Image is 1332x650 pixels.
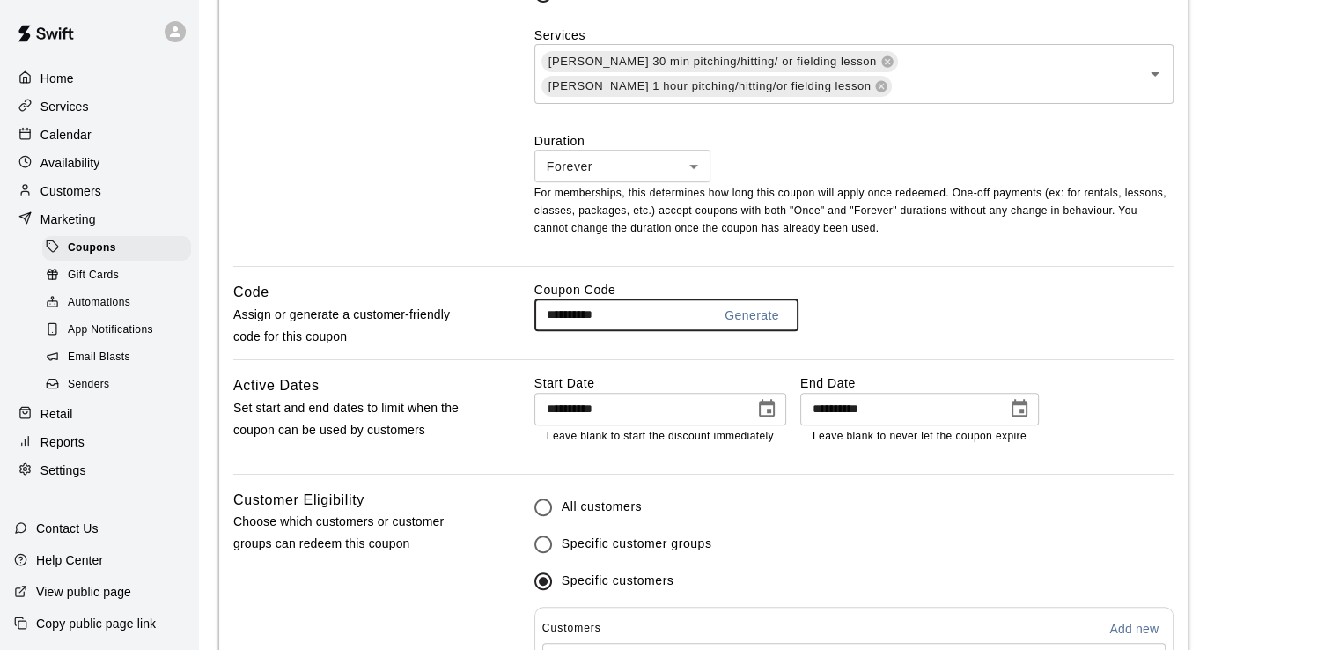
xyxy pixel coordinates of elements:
p: Settings [40,462,86,479]
a: Gift Cards [42,262,198,289]
a: Senders [42,372,198,399]
p: Home [40,70,74,87]
a: Coupons [42,234,198,262]
a: Automations [42,290,198,317]
div: Senders [42,373,191,397]
p: Leave blank to start the discount immediately [547,428,774,446]
p: Retail [40,405,73,423]
p: View public page [36,583,131,601]
span: Automations [68,294,130,312]
h6: Customer Eligibility [233,489,364,512]
span: Specific customers [562,572,674,590]
p: Assign or generate a customer-friendly code for this coupon [233,304,478,348]
a: Retail [14,401,184,427]
div: Automations [42,291,191,315]
p: Contact Us [36,520,99,537]
button: Choose date, selected date is Aug 18, 2025 [749,391,784,426]
span: Gift Cards [68,267,119,284]
button: Choose date, selected date is Aug 25, 2025 [1002,391,1037,426]
span: [PERSON_NAME] 1 hour pitching/hitting/or fielding lesson [541,78,879,95]
p: For memberships, this determines how long this coupon will apply once redeemed. One-off payments ... [534,185,1174,238]
label: Start Date [534,374,786,392]
div: App Notifications [42,318,191,343]
a: Services [14,93,184,120]
div: Gift Cards [42,263,191,288]
label: End Date [800,374,1039,392]
button: Add new [1102,615,1166,643]
a: Customers [14,178,184,204]
button: Open [1143,62,1167,86]
div: Forever [534,150,710,182]
a: Availability [14,150,184,176]
p: Leave blank to never let the coupon expire [813,428,1027,446]
div: Coupons [42,236,191,261]
a: Reports [14,429,184,455]
span: Customers [542,615,601,643]
a: Calendar [14,122,184,148]
p: Marketing [40,211,96,228]
span: App Notifications [68,321,153,339]
p: Copy public page link [36,615,156,632]
div: [PERSON_NAME] 1 hour pitching/hitting/or fielding lesson [541,76,893,97]
a: App Notifications [42,317,198,344]
p: Availability [40,154,100,172]
h6: Code [233,281,269,304]
p: Choose which customers or customer groups can redeem this coupon [233,511,478,555]
p: Services [40,98,89,115]
p: Customers [40,182,101,200]
label: Duration [534,132,1174,150]
span: Specific customer groups [562,535,712,553]
p: Calendar [40,126,92,144]
a: Marketing [14,206,184,233]
span: [PERSON_NAME] 30 min pitching/hitting/ or fielding lesson [541,53,884,70]
div: Email Blasts [42,345,191,370]
h6: Active Dates [233,374,320,397]
button: Generate [718,299,786,332]
a: Home [14,65,184,92]
p: Add new [1109,620,1159,638]
span: Coupons [68,240,116,257]
label: Coupon Code [534,281,1174,299]
span: Email Blasts [68,349,130,366]
p: Set start and end dates to limit when the coupon can be used by customers [233,397,478,441]
a: Email Blasts [42,344,198,372]
a: Settings [14,457,184,484]
div: [PERSON_NAME] 30 min pitching/hitting/ or fielding lesson [541,51,898,72]
p: Reports [40,433,85,451]
span: All customers [562,498,642,516]
p: Help Center [36,551,103,569]
span: Senders [68,376,110,394]
label: Services [534,28,585,42]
